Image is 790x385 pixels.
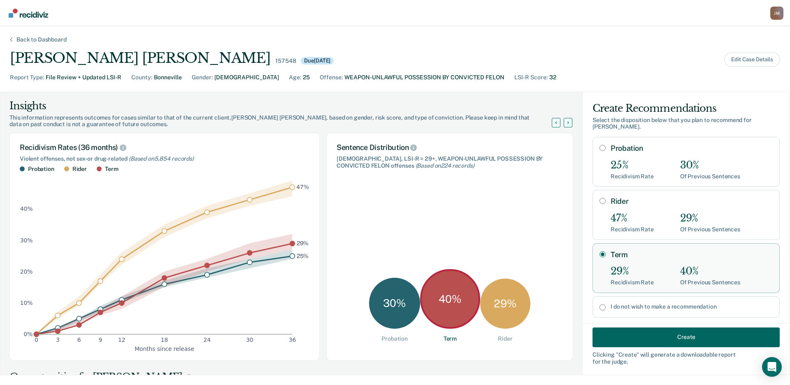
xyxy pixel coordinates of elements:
text: 10% [20,299,33,306]
button: Edit Case Details [724,53,780,67]
img: Recidiviz [9,9,48,18]
label: I do not wish to make a recommendation [611,303,773,310]
label: Rider [611,197,773,206]
div: Of Previous Sentences [680,279,740,286]
div: Bonneville [154,73,182,82]
div: Due [DATE] [301,57,334,65]
div: Recidivism Rate [611,173,654,180]
button: Create [592,327,780,347]
text: 20% [20,268,33,274]
g: area [36,181,292,334]
div: 30 % [369,278,420,329]
div: 29% [611,265,654,277]
div: 40 % [420,269,480,329]
text: 12 [118,337,125,343]
g: x-axis tick label [35,337,296,343]
div: Of Previous Sentences [680,226,740,233]
div: File Review + Updated LSI-R [46,73,121,82]
div: Probation [381,335,408,342]
div: Recidivism Rates (36 months) [20,143,309,152]
span: (Based on 5,854 records ) [129,155,194,162]
g: text [296,184,309,259]
text: Months since release [135,345,194,352]
div: Rider [498,335,512,342]
label: Term [611,250,773,259]
text: 3 [56,337,60,343]
div: 30% [680,159,740,171]
div: County : [131,73,152,82]
div: Term [444,335,457,342]
text: 29% [297,240,309,247]
div: Open Intercom Messenger [762,357,782,377]
div: 40% [680,265,740,277]
label: Probation [611,144,773,153]
div: 29% [680,212,740,224]
text: 6 [77,337,81,343]
div: Insights [9,99,562,113]
text: 47% [296,184,309,190]
g: x-axis label [135,345,194,352]
div: Of Previous Sentences [680,173,740,180]
div: 32 [549,73,556,82]
div: Clicking " Create " will generate a downloadable report for the judge. [592,351,780,365]
div: WEAPON-UNLAWFUL POSSESSION BY CONVICTED FELON [344,73,504,82]
div: 47% [611,212,654,224]
text: 24 [203,337,211,343]
text: 18 [161,337,168,343]
div: Back to Dashboard [7,36,77,43]
div: 25% [611,159,654,171]
div: 25 [303,73,310,82]
div: Recidivism Rate [611,226,654,233]
text: 36 [289,337,296,343]
text: 30% [20,237,33,243]
div: Rider [72,166,87,173]
div: 157548 [275,58,296,65]
div: [DEMOGRAPHIC_DATA] [214,73,279,82]
div: Probation [28,166,54,173]
button: Profile dropdown button [770,7,783,20]
text: 30 [246,337,253,343]
div: Select the disposition below that you plan to recommend for [PERSON_NAME] . [592,117,780,131]
div: Sentence Distribution [337,143,563,152]
div: Create Recommendations [592,102,780,115]
div: Report Type : [10,73,44,82]
text: 25% [297,252,309,259]
div: [DEMOGRAPHIC_DATA], LSI-R = 29+, WEAPON-UNLAWFUL POSSESSION BY CONVICTED FELON offenses [337,155,563,169]
div: J M [770,7,783,20]
div: This information represents outcomes for cases similar to that of the current client, [PERSON_NAM... [9,114,562,128]
text: 9 [99,337,102,343]
div: [PERSON_NAME] [PERSON_NAME] [10,50,270,67]
div: Violent offenses, not sex- or drug-related [20,155,309,162]
div: LSI-R Score : [514,73,548,82]
text: 0% [24,331,33,337]
span: (Based on 224 records ) [416,162,474,169]
div: 29 % [480,279,530,329]
div: Recidivism Rate [611,279,654,286]
div: Age : [289,73,301,82]
div: Opportunities for [PERSON_NAME] [9,371,573,384]
text: 0 [35,337,38,343]
div: Offense : [320,73,343,82]
div: Term [105,166,118,173]
div: Gender : [192,73,213,82]
text: 40% [20,205,33,212]
g: y-axis tick label [20,205,33,337]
